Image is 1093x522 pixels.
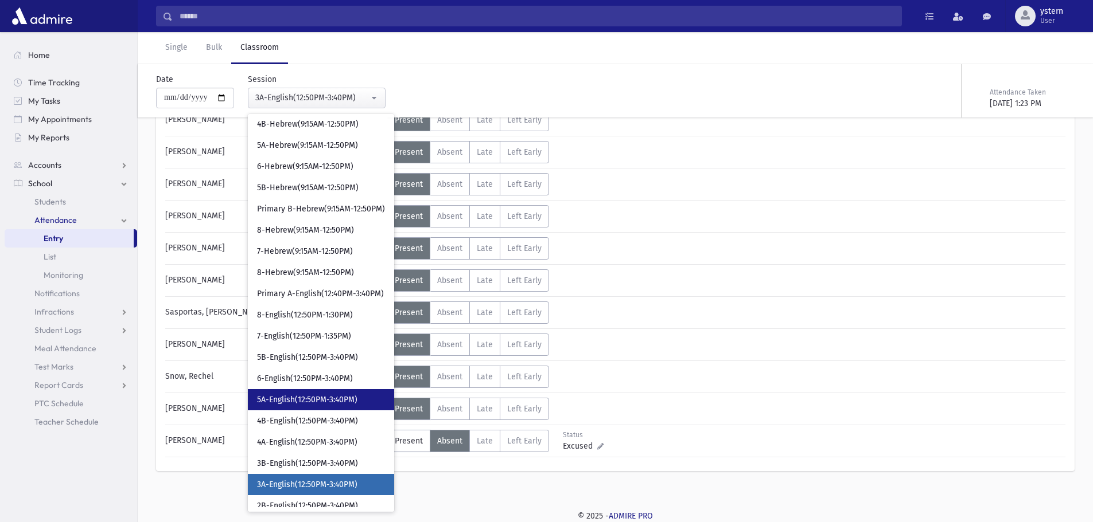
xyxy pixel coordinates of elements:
span: Late [477,340,493,350]
span: 7-Hebrew(9:15AM-12:50PM) [257,246,353,257]
span: Time Tracking [28,77,80,88]
a: Entry [5,229,134,248]
div: AttTypes [387,237,549,260]
span: Late [477,436,493,446]
span: Absent [437,404,462,414]
span: Test Marks [34,362,73,372]
span: Attendance [34,215,77,225]
label: Session [248,73,277,85]
span: Entry [44,233,63,244]
span: Absent [437,115,462,125]
span: Present [395,340,423,350]
a: Report Cards [5,376,137,394]
span: Present [395,276,423,285]
span: Notifications [34,288,80,299]
span: My Reports [28,132,69,143]
span: Left Early [507,404,542,414]
span: 6-English(12:50PM-3:40PM) [257,373,353,384]
span: 3B-English(12:50PM-3:40PM) [257,458,358,469]
div: Status [563,430,614,440]
span: 4B-English(12:50PM-3:40PM) [257,415,358,427]
span: Excused [563,440,597,452]
span: 6-Hebrew(9:15AM-12:50PM) [257,161,353,172]
span: Accounts [28,160,61,170]
div: AttTypes [387,141,549,163]
span: Left Early [507,340,542,350]
span: Present [395,115,423,125]
span: 5A-Hebrew(9:15AM-12:50PM) [257,140,358,151]
div: AttTypes [387,301,549,324]
span: Home [28,50,50,60]
input: Search [173,6,901,26]
span: 5B-English(12:50PM-3:40PM) [257,352,358,363]
a: Time Tracking [5,73,137,92]
div: [PERSON_NAME] [160,109,387,131]
div: AttTypes [387,366,549,388]
a: My Appointments [5,110,137,128]
span: 7-English(12:50PM-1:35PM) [257,331,351,342]
span: Absent [437,147,462,157]
span: 5A-English(12:50PM-3:40PM) [257,394,357,406]
span: 8-Hebrew(9:15AM-12:50PM) [257,267,354,278]
div: [PERSON_NAME] [160,398,387,420]
a: PTC Schedule [5,394,137,413]
label: Date [156,73,173,85]
a: Meal Attendance [5,339,137,358]
a: Classroom [231,32,288,64]
span: Present [395,179,423,189]
a: Notifications [5,284,137,303]
span: Absent [437,179,462,189]
span: 2B-English(12:50PM-3:40PM) [257,500,358,512]
span: School [28,178,52,189]
span: Present [395,147,423,157]
span: Left Early [507,179,542,189]
div: Attendance Taken [990,87,1072,97]
span: Absent [437,436,462,446]
div: [PERSON_NAME] [160,141,387,163]
div: Sasportas, [PERSON_NAME] [160,301,387,324]
span: My Appointments [28,114,92,124]
span: Present [395,436,423,446]
a: Bulk [197,32,231,64]
a: Monitoring [5,266,137,284]
span: Primary B-Hebrew(9:15AM-12:50PM) [257,203,385,215]
span: Students [34,197,66,207]
span: Present [395,404,423,414]
span: Left Early [507,372,542,382]
a: List [5,248,137,266]
div: AttTypes [387,333,549,356]
span: 5B-Hebrew(9:15AM-12:50PM) [257,182,359,194]
span: Report Cards [34,380,83,390]
span: Monitoring [44,270,83,280]
span: Absent [437,244,462,253]
div: [PERSON_NAME] [160,205,387,227]
span: Late [477,211,493,221]
span: Present [395,211,423,221]
span: 4A-English(12:50PM-3:40PM) [257,437,357,448]
span: Late [477,404,493,414]
a: Infractions [5,303,137,321]
div: [PERSON_NAME] [160,173,387,195]
span: Late [477,244,493,253]
div: 3A-English(12:50PM-3:40PM) [255,92,369,104]
span: Present [395,244,423,253]
div: © 2025 - [156,510,1075,522]
a: School [5,174,137,193]
span: 8-English(12:50PM-1:30PM) [257,309,353,321]
span: Left Early [507,115,542,125]
span: Absent [437,372,462,382]
span: Absent [437,211,462,221]
span: Late [477,179,493,189]
a: My Tasks [5,92,137,110]
a: Students [5,193,137,211]
a: Teacher Schedule [5,413,137,431]
span: Absent [437,340,462,350]
img: AdmirePro [9,5,75,28]
span: Left Early [507,147,542,157]
div: AttTypes [387,173,549,195]
div: [DATE] 1:23 PM [990,97,1072,109]
a: Home [5,46,137,64]
div: AttTypes [387,398,549,420]
span: Late [477,276,493,285]
div: Snow, Rechel [160,366,387,388]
